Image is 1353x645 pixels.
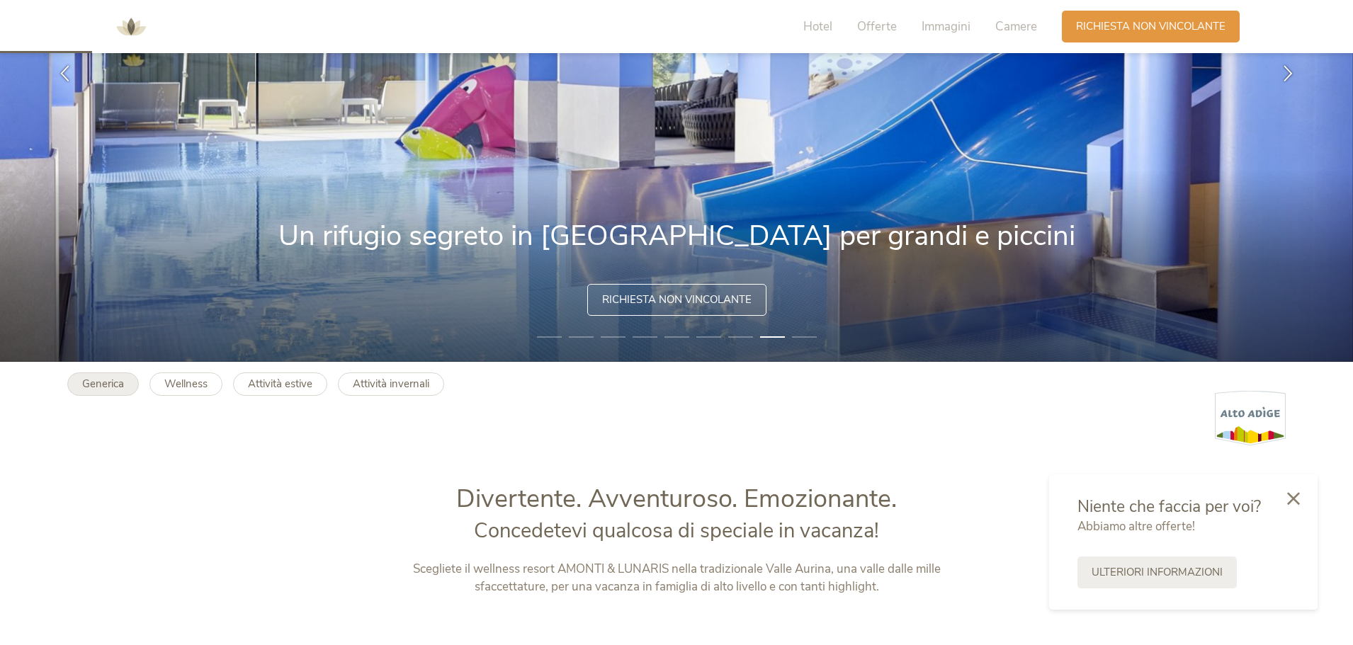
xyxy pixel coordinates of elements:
[338,372,444,396] a: Attività invernali
[1076,19,1225,34] span: Richiesta non vincolante
[110,6,152,48] img: AMONTI & LUNARIS Wellnessresort
[67,372,139,396] a: Generica
[995,18,1037,35] span: Camere
[602,292,752,307] span: Richiesta non vincolante
[456,481,897,516] span: Divertente. Avventuroso. Emozionante.
[164,377,208,391] b: Wellness
[353,377,429,391] b: Attività invernali
[803,18,832,35] span: Hotel
[149,372,222,396] a: Wellness
[474,517,879,544] span: Concedetevi qualcosa di speciale in vacanza!
[248,377,312,391] b: Attività estive
[381,560,973,596] p: Scegliete il wellness resort AMONTI & LUNARIS nella tradizionale Valle Aurina, una valle dalle mi...
[1215,390,1286,446] img: Alto Adige
[82,377,124,391] b: Generica
[1077,496,1261,518] span: Niente che faccia per voi?
[1077,556,1237,588] a: Ulteriori informazioni
[1092,565,1223,580] span: Ulteriori informazioni
[1077,518,1195,535] span: Abbiamo altre offerte!
[922,18,970,35] span: Immagini
[233,372,327,396] a: Attività estive
[857,18,897,35] span: Offerte
[110,21,152,31] a: AMONTI & LUNARIS Wellnessresort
